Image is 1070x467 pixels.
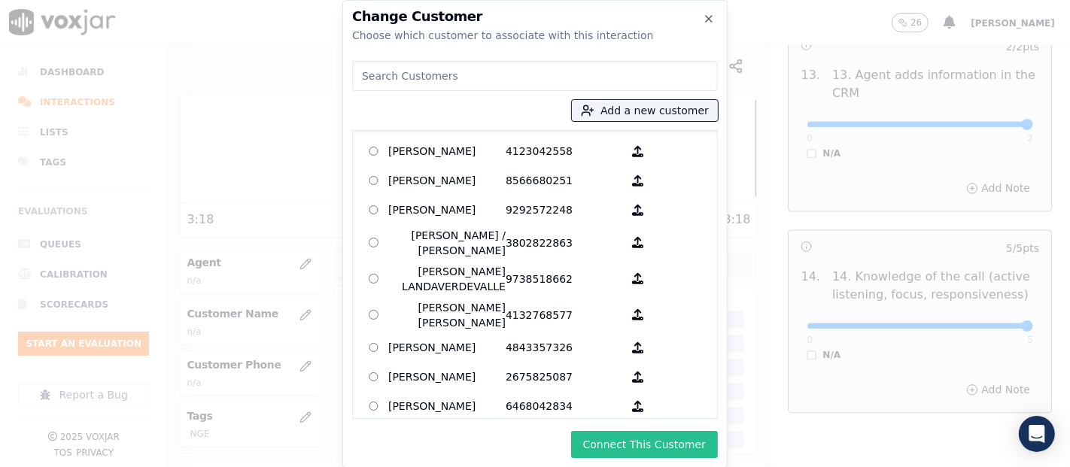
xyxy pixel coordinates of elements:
[388,336,506,359] p: [PERSON_NAME]
[623,395,652,418] button: [PERSON_NAME] 6468042834
[388,169,506,193] p: [PERSON_NAME]
[369,205,378,215] input: [PERSON_NAME] 9292572248
[369,176,378,186] input: [PERSON_NAME] 8566680251
[352,61,718,91] input: Search Customers
[1019,416,1055,452] div: Open Intercom Messenger
[388,140,506,163] p: [PERSON_NAME]
[623,300,652,330] button: [PERSON_NAME] [PERSON_NAME] 4132768577
[506,336,623,359] p: 4843357326
[506,300,623,330] p: 4132768577
[623,365,652,389] button: [PERSON_NAME] 2675825087
[623,169,652,193] button: [PERSON_NAME] 8566680251
[506,199,623,222] p: 9292572248
[506,169,623,193] p: 8566680251
[352,10,718,23] h2: Change Customer
[623,140,652,163] button: [PERSON_NAME] 4123042558
[623,228,652,258] button: [PERSON_NAME] / [PERSON_NAME] 3802822863
[388,300,506,330] p: [PERSON_NAME] [PERSON_NAME]
[388,365,506,389] p: [PERSON_NAME]
[623,336,652,359] button: [PERSON_NAME] 4843357326
[506,140,623,163] p: 4123042558
[506,395,623,418] p: 6468042834
[506,264,623,294] p: 9738518662
[388,264,506,294] p: [PERSON_NAME] LANDAVERDEVALLE
[506,365,623,389] p: 2675825087
[388,228,506,258] p: [PERSON_NAME] / [PERSON_NAME]
[369,343,378,353] input: [PERSON_NAME] 4843357326
[388,199,506,222] p: [PERSON_NAME]
[506,228,623,258] p: 3802822863
[623,264,652,294] button: [PERSON_NAME] LANDAVERDEVALLE 9738518662
[369,402,378,411] input: [PERSON_NAME] 6468042834
[623,199,652,222] button: [PERSON_NAME] 9292572248
[369,147,378,156] input: [PERSON_NAME] 4123042558
[571,431,718,458] button: Connect This Customer
[388,395,506,418] p: [PERSON_NAME]
[369,238,378,247] input: [PERSON_NAME] / [PERSON_NAME] 3802822863
[572,100,718,121] button: Add a new customer
[352,28,718,43] div: Choose which customer to associate with this interaction
[369,372,378,382] input: [PERSON_NAME] 2675825087
[369,310,378,320] input: [PERSON_NAME] [PERSON_NAME] 4132768577
[369,274,378,284] input: [PERSON_NAME] LANDAVERDEVALLE 9738518662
